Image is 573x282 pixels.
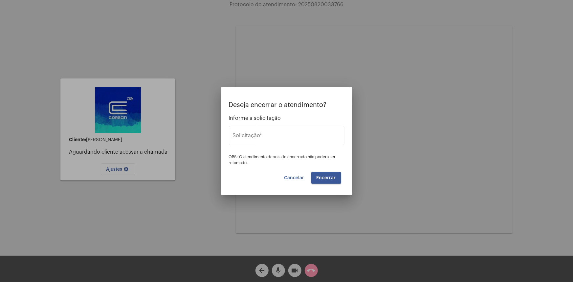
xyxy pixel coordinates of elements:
button: Cancelar [279,172,310,184]
span: Informe a solicitação [229,115,344,121]
input: Buscar solicitação [233,134,341,140]
p: Deseja encerrar o atendimento? [229,101,344,109]
span: Cancelar [284,176,304,180]
span: Encerrar [317,176,336,180]
button: Encerrar [311,172,341,184]
span: OBS: O atendimento depois de encerrado não poderá ser retomado. [229,155,336,165]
